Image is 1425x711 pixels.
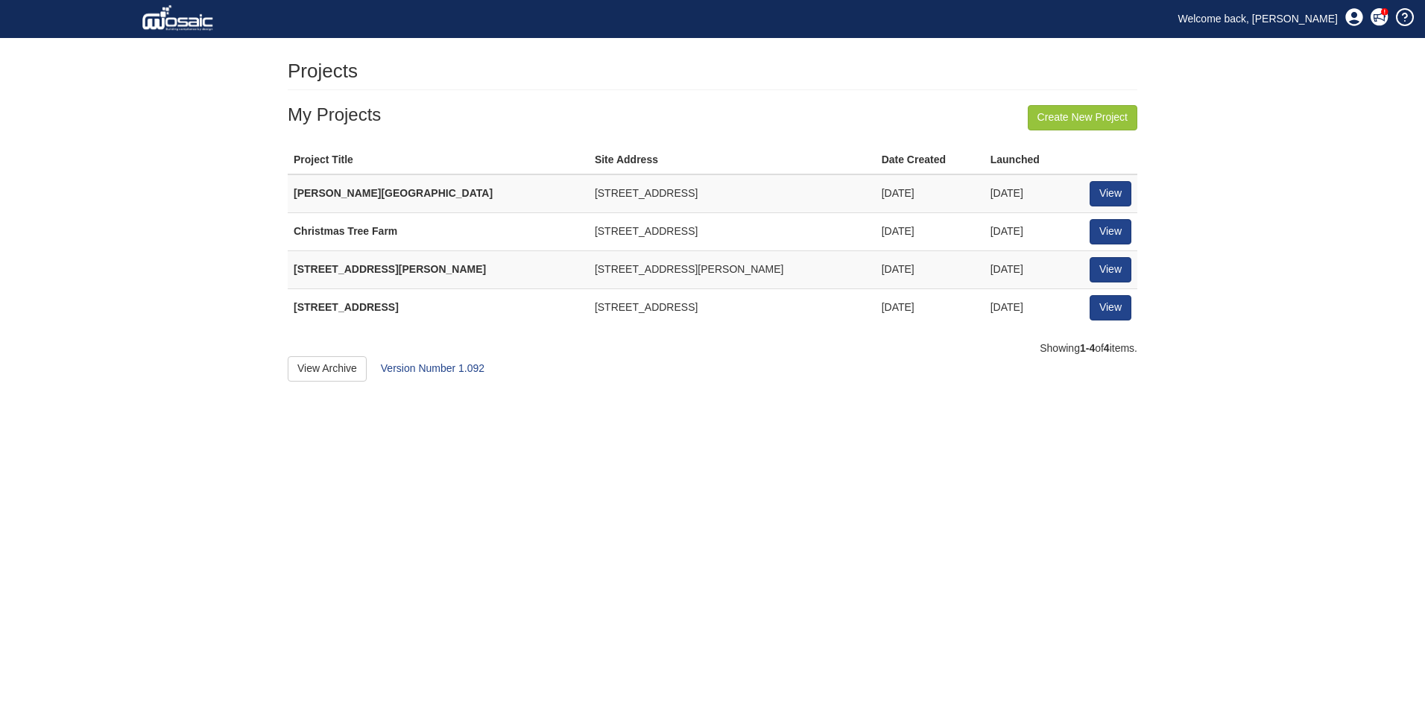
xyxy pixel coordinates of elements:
[876,288,985,326] td: [DATE]
[381,362,484,374] a: Version Number 1.092
[985,288,1072,326] td: [DATE]
[1104,342,1110,354] b: 4
[1090,219,1131,244] a: View
[589,288,876,326] td: [STREET_ADDRESS]
[876,147,985,174] th: Date Created
[294,187,493,199] strong: [PERSON_NAME][GEOGRAPHIC_DATA]
[1090,257,1131,282] a: View
[142,4,217,34] img: logo_white.png
[288,105,1137,124] h3: My Projects
[294,301,399,313] strong: [STREET_ADDRESS]
[288,147,589,174] th: Project Title
[288,60,358,82] h1: Projects
[1090,181,1131,206] a: View
[294,263,486,275] strong: [STREET_ADDRESS][PERSON_NAME]
[589,250,876,288] td: [STREET_ADDRESS][PERSON_NAME]
[985,147,1072,174] th: Launched
[1167,7,1349,30] a: Welcome back, [PERSON_NAME]
[294,225,397,237] strong: Christmas Tree Farm
[876,250,985,288] td: [DATE]
[985,174,1072,212] td: [DATE]
[288,356,367,382] a: View Archive
[985,250,1072,288] td: [DATE]
[1090,295,1131,320] a: View
[589,174,876,212] td: [STREET_ADDRESS]
[1080,342,1095,354] b: 1-4
[589,147,876,174] th: Site Address
[288,341,1137,356] div: Showing of items.
[1028,105,1137,130] a: Create New Project
[589,212,876,250] td: [STREET_ADDRESS]
[876,212,985,250] td: [DATE]
[876,174,985,212] td: [DATE]
[985,212,1072,250] td: [DATE]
